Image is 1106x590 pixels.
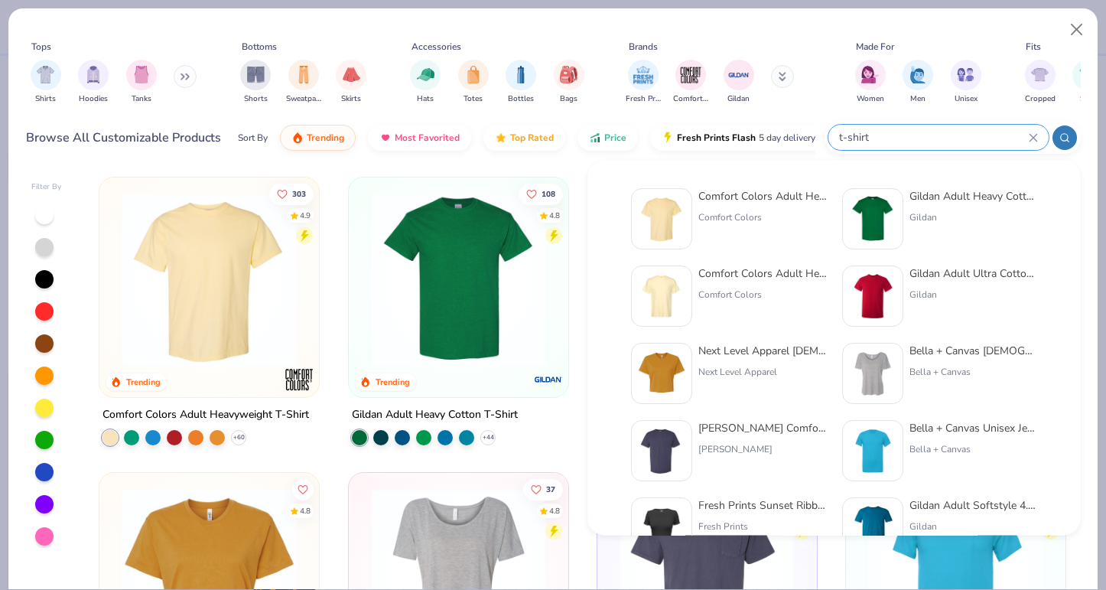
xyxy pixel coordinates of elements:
div: Next Level Apparel [DEMOGRAPHIC_DATA]' Ideal Crop [698,343,827,359]
div: 4.9 [300,210,311,221]
img: 284e3bdb-833f-4f21-a3b0-720291adcbd9 [638,272,685,320]
img: c7959168-479a-4259-8c5e-120e54807d6b [553,193,742,367]
button: filter button [126,60,157,105]
img: Shorts Image [247,66,265,83]
div: filter for Cropped [1025,60,1056,105]
button: Price [577,125,638,151]
div: 4.8 [548,506,559,517]
div: Filter By [31,181,62,193]
img: Shirts Image [37,66,54,83]
span: Slim [1080,93,1095,105]
div: filter for Skirts [336,60,366,105]
span: 108 [541,190,555,197]
img: db319196-8705-402d-8b46-62aaa07ed94f [849,195,896,243]
img: flash.gif [662,132,674,144]
span: Shirts [35,93,56,105]
div: Gildan Adult Heavy Cotton [909,188,1038,204]
img: Comfort Colors Image [679,64,702,86]
img: ac85d554-9c5a-4192-9f6b-9a1c8cda542c [638,350,685,397]
span: + 60 [233,433,245,442]
div: Gildan [909,288,1038,302]
span: + 44 [482,433,493,442]
span: Most Favorited [395,132,460,144]
button: Like [522,479,562,500]
img: db319196-8705-402d-8b46-62aaa07ed94f [364,193,553,367]
div: Fresh Prints [698,520,827,533]
img: Fresh Prints Image [632,64,655,86]
img: Gildan logo [533,364,564,395]
div: filter for Slim [1072,60,1103,105]
div: filter for Shirts [31,60,61,105]
button: Fresh Prints Flash5 day delivery [650,125,827,151]
div: Comfort Colors [698,288,827,302]
div: filter for Men [903,60,933,105]
div: [PERSON_NAME] [698,442,827,456]
img: 10a0a8bf-8f21-4ecd-81c8-814f1e31d243 [849,427,896,474]
span: Women [857,93,884,105]
img: TopRated.gif [495,132,507,144]
button: filter button [951,60,981,105]
button: filter button [903,60,933,105]
div: filter for Hats [410,60,441,105]
div: filter for Hoodies [78,60,109,105]
img: most_fav.gif [379,132,392,144]
img: Men Image [909,66,926,83]
div: filter for Bottles [506,60,536,105]
button: Like [292,479,314,500]
div: filter for Bags [554,60,584,105]
img: Bags Image [560,66,577,83]
button: filter button [673,60,708,105]
img: Bottles Image [512,66,529,83]
button: filter button [336,60,366,105]
div: Browse All Customizable Products [26,129,221,147]
div: Next Level Apparel [698,365,827,379]
img: Gildan Image [727,64,750,86]
img: Women Image [861,66,879,83]
button: filter button [31,60,61,105]
span: Skirts [341,93,361,105]
img: Skirts Image [343,66,360,83]
button: filter button [506,60,536,105]
div: Bella + Canvas [909,442,1038,456]
button: Like [518,183,562,204]
img: 029b8af0-80e6-406f-9fdc-fdf898547912 [638,195,685,243]
span: Trending [307,132,344,144]
span: Men [910,93,925,105]
span: Cropped [1025,93,1056,105]
div: Sort By [238,131,268,145]
img: Comfort Colors logo [285,364,315,395]
div: 4.8 [300,506,311,517]
span: Sweatpants [286,93,321,105]
button: Most Favorited [368,125,471,151]
span: Comfort Colors [673,93,708,105]
span: 5 day delivery [759,129,815,147]
div: filter for Shorts [240,60,271,105]
div: Bottoms [242,40,277,54]
span: Bottles [508,93,534,105]
img: 029b8af0-80e6-406f-9fdc-fdf898547912 [115,193,304,367]
button: Close [1062,15,1091,44]
button: filter button [626,60,661,105]
button: filter button [78,60,109,105]
span: Unisex [955,93,978,105]
div: [PERSON_NAME] Comfortwash Unisex Pocket [698,420,827,436]
button: filter button [240,60,271,105]
span: Bags [560,93,577,105]
button: filter button [410,60,441,105]
img: Tanks Image [133,66,150,83]
span: Fresh Prints Flash [677,132,756,144]
img: Unisex Image [957,66,974,83]
img: 66c9def3-396c-43f3-89a1-c921e7bc6e99 [849,350,896,397]
div: 4.8 [548,210,559,221]
div: filter for Sweatpants [286,60,321,105]
img: 6e5b4623-b2d7-47aa-a31d-c127d7126a18 [849,504,896,552]
div: filter for Gildan [724,60,754,105]
button: Trending [280,125,356,151]
div: filter for Fresh Prints [626,60,661,105]
div: Comfort Colors Adult Heavyweight [698,188,827,204]
img: 78db37c0-31cc-44d6-8192-6ab3c71569ee [638,427,685,474]
button: filter button [1025,60,1056,105]
div: filter for Comfort Colors [673,60,708,105]
button: filter button [724,60,754,105]
div: Gildan Adult Softstyle 4.5 Oz. [909,497,1038,513]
